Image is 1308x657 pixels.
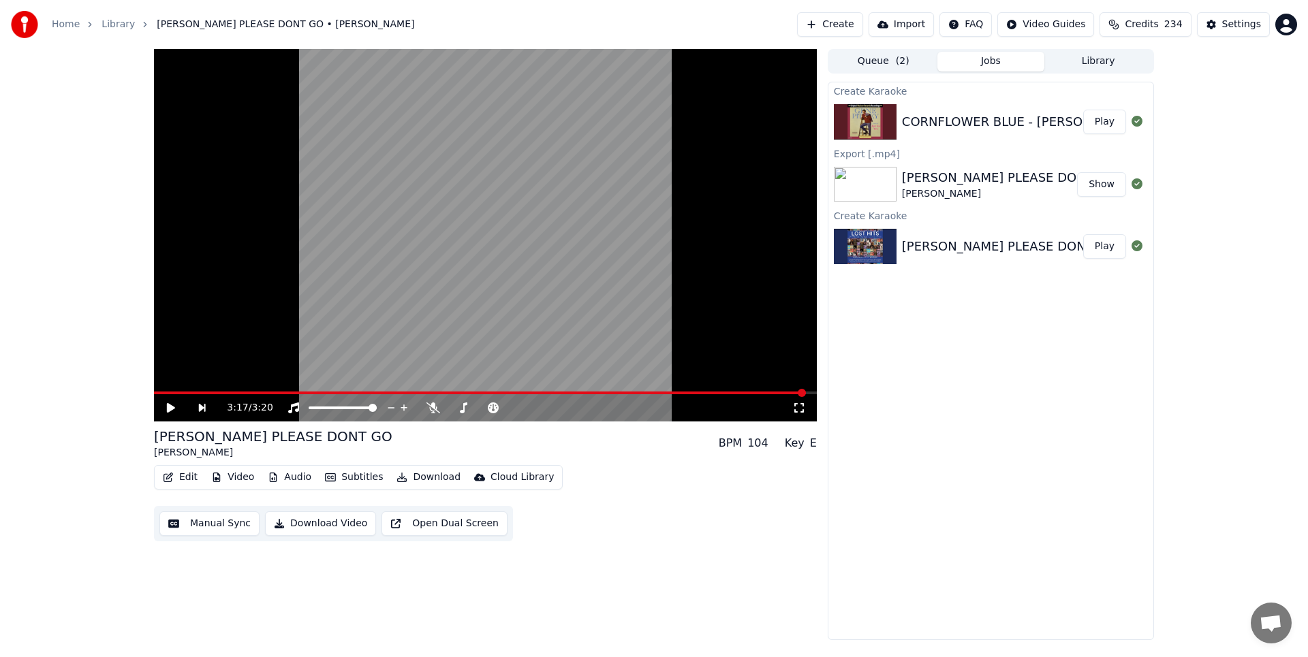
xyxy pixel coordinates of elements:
[896,54,909,68] span: ( 2 )
[227,401,260,415] div: /
[227,401,248,415] span: 3:17
[1083,110,1126,134] button: Play
[1077,172,1126,197] button: Show
[902,237,1250,256] div: [PERSON_NAME] PLEASE DONT GO - By [PERSON_NAME]
[102,18,135,31] a: Library
[265,511,376,536] button: Download Video
[830,52,937,71] button: Queue
[320,468,388,487] button: Subtitles
[1125,18,1158,31] span: Credits
[797,12,863,37] button: Create
[52,18,80,31] a: Home
[157,18,414,31] span: [PERSON_NAME] PLEASE DONT GO • [PERSON_NAME]
[1083,234,1126,259] button: Play
[828,145,1153,161] div: Export [.mp4]
[381,511,508,536] button: Open Dual Screen
[902,168,1117,187] div: [PERSON_NAME] PLEASE DONT GO
[939,12,992,37] button: FAQ
[997,12,1094,37] button: Video Guides
[262,468,317,487] button: Audio
[785,435,805,451] div: Key
[159,511,260,536] button: Manual Sync
[52,18,414,31] nav: breadcrumb
[937,52,1045,71] button: Jobs
[1251,603,1292,643] div: Open chat
[490,470,554,484] div: Cloud Library
[1164,18,1183,31] span: 234
[1197,12,1270,37] button: Settings
[1100,12,1191,37] button: Credits234
[828,207,1153,223] div: Create Karaoke
[154,427,392,446] div: [PERSON_NAME] PLEASE DONT GO
[157,468,203,487] button: Edit
[719,435,742,451] div: BPM
[1044,52,1152,71] button: Library
[251,401,272,415] span: 3:20
[11,11,38,38] img: youka
[902,187,1117,201] div: [PERSON_NAME]
[206,468,260,487] button: Video
[154,446,392,460] div: [PERSON_NAME]
[391,468,466,487] button: Download
[810,435,817,451] div: E
[1222,18,1261,31] div: Settings
[747,435,768,451] div: 104
[869,12,934,37] button: Import
[828,82,1153,99] div: Create Karaoke
[902,112,1139,131] div: CORNFLOWER BLUE - [PERSON_NAME]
